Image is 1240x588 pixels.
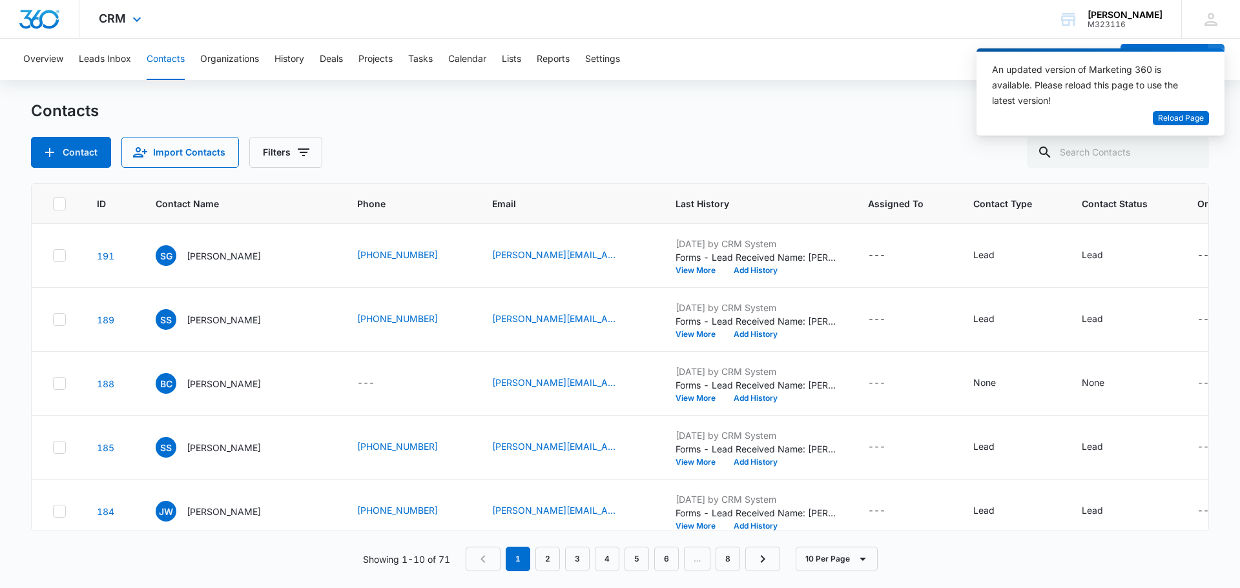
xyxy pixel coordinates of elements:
[676,365,837,378] p: [DATE] by CRM System
[745,547,780,571] a: Next Page
[1082,503,1103,517] div: Lead
[585,39,620,80] button: Settings
[363,553,450,566] p: Showing 1-10 of 71
[725,267,787,274] button: Add History
[1082,440,1103,453] div: Lead
[492,248,645,263] div: Email - steven.gaeta@gmail.com - Select to Edit Field
[156,197,307,210] span: Contact Name
[156,245,176,266] span: SG
[357,503,461,519] div: Phone - (719) 233-8200 - Select to Edit Field
[79,39,131,80] button: Leads Inbox
[1197,503,1215,519] div: ---
[973,440,995,453] div: Lead
[147,39,185,80] button: Contacts
[676,330,725,338] button: View More
[1082,503,1126,519] div: Contact Status - Lead - Select to Edit Field
[357,503,438,517] a: [PHONE_NUMBER]
[187,441,261,454] p: [PERSON_NAME]
[625,547,649,571] a: Page 5
[676,197,818,210] span: Last History
[1197,376,1238,391] div: Organization - - Select to Edit Field
[156,437,284,458] div: Contact Name - Sean Schafer Hennessy - Select to Edit Field
[320,39,343,80] button: Deals
[1082,376,1104,389] div: None
[973,312,995,325] div: Lead
[868,197,924,210] span: Assigned To
[868,312,909,327] div: Assigned To - - Select to Edit Field
[676,492,837,506] p: [DATE] by CRM System
[676,394,725,402] button: View More
[97,378,114,389] a: Navigate to contact details page for Brenda Cruz
[1082,248,1126,263] div: Contact Status - Lead - Select to Edit Field
[492,248,621,261] a: [PERSON_NAME][EMAIL_ADDRESS][PERSON_NAME][DOMAIN_NAME]
[1197,503,1238,519] div: Organization - - Select to Edit Field
[796,547,878,571] button: 10 Per Page
[492,376,645,391] div: Email - b.cruz@virtualhelppartner.com - Select to Edit Field
[676,314,837,328] p: Forms - Lead Received Name: [PERSON_NAME] Email: [PERSON_NAME][EMAIL_ADDRESS][DOMAIN_NAME] Phone:...
[868,248,885,263] div: ---
[156,309,284,330] div: Contact Name - Scott Sypniewski - Select to Edit Field
[973,376,1019,391] div: Contact Type - None - Select to Edit Field
[676,378,837,392] p: Forms - Lead Received Name: [PERSON_NAME] Email: [PERSON_NAME][EMAIL_ADDRESS][DOMAIN_NAME] May we...
[868,503,885,519] div: ---
[357,248,461,263] div: Phone - (347) 920-8009 - Select to Edit Field
[973,503,995,517] div: Lead
[1197,248,1215,263] div: ---
[537,39,570,80] button: Reports
[506,547,530,571] em: 1
[156,373,284,394] div: Contact Name - Brenda Cruz - Select to Edit Field
[676,458,725,466] button: View More
[868,312,885,327] div: ---
[676,522,725,530] button: View More
[448,39,486,80] button: Calendar
[156,501,284,522] div: Contact Name - Jake Walker - Select to Edit Field
[1088,10,1162,20] div: account name
[200,39,259,80] button: Organizations
[156,373,176,394] span: BC
[868,376,909,391] div: Assigned To - - Select to Edit Field
[716,547,740,571] a: Page 8
[1088,20,1162,29] div: account id
[466,547,780,571] nav: Pagination
[97,506,114,517] a: Navigate to contact details page for Jake Walker
[1197,376,1215,391] div: ---
[358,39,393,80] button: Projects
[492,440,621,453] a: [PERSON_NAME][EMAIL_ADDRESS][PERSON_NAME][DOMAIN_NAME]
[31,101,99,121] h1: Contacts
[492,503,621,517] a: [PERSON_NAME][EMAIL_ADDRESS][DOMAIN_NAME]
[492,376,621,389] a: [PERSON_NAME][EMAIL_ADDRESS][DOMAIN_NAME]
[357,440,438,453] a: [PHONE_NUMBER]
[973,440,1018,455] div: Contact Type - Lead - Select to Edit Field
[121,137,239,168] button: Import Contacts
[1082,440,1126,455] div: Contact Status - Lead - Select to Edit Field
[973,248,1018,263] div: Contact Type - Lead - Select to Edit Field
[502,39,521,80] button: Lists
[357,376,375,391] div: ---
[156,245,284,266] div: Contact Name - Steven Gaeta - Select to Edit Field
[1082,376,1128,391] div: Contact Status - None - Select to Edit Field
[249,137,322,168] button: Filters
[1197,312,1238,327] div: Organization - - Select to Edit Field
[99,12,126,25] span: CRM
[97,442,114,453] a: Navigate to contact details page for Sean Schafer Hennessy
[1082,312,1126,327] div: Contact Status - Lead - Select to Edit Field
[868,376,885,391] div: ---
[357,197,442,210] span: Phone
[725,330,787,338] button: Add History
[97,197,106,210] span: ID
[1197,440,1238,455] div: Organization - - Select to Edit Field
[23,39,63,80] button: Overview
[97,314,114,325] a: Navigate to contact details page for Scott Sypniewski
[357,376,398,391] div: Phone - - Select to Edit Field
[676,250,837,264] p: Forms - Lead Received Name: [PERSON_NAME] Email: [PERSON_NAME][EMAIL_ADDRESS][PERSON_NAME][DOMAIN...
[1082,197,1148,210] span: Contact Status
[357,248,438,261] a: [PHONE_NUMBER]
[725,522,787,530] button: Add History
[1197,312,1215,327] div: ---
[595,547,619,571] a: Page 4
[492,197,626,210] span: Email
[973,376,996,389] div: None
[725,394,787,402] button: Add History
[408,39,433,80] button: Tasks
[492,312,645,327] div: Email - scott@ssllc.pro - Select to Edit Field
